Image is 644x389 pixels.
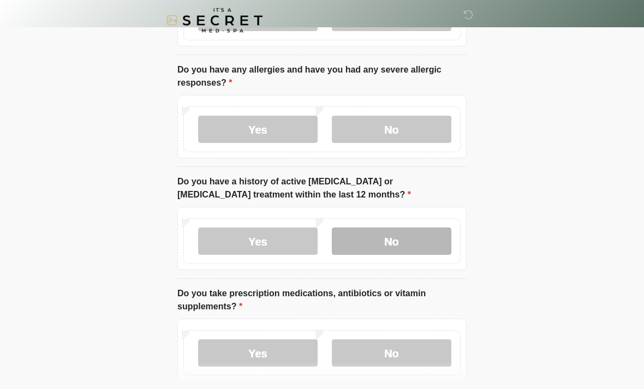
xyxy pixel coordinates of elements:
[177,176,467,202] label: Do you have a history of active [MEDICAL_DATA] or [MEDICAL_DATA] treatment within the last 12 mon...
[198,340,318,367] label: Yes
[332,116,451,143] label: No
[177,64,467,90] label: Do you have any allergies and have you had any severe allergic responses?
[198,116,318,143] label: Yes
[166,8,263,33] img: It's A Secret Med Spa Logo
[332,340,451,367] label: No
[198,228,318,255] label: Yes
[177,288,467,314] label: Do you take prescription medications, antibiotics or vitamin supplements?
[332,228,451,255] label: No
